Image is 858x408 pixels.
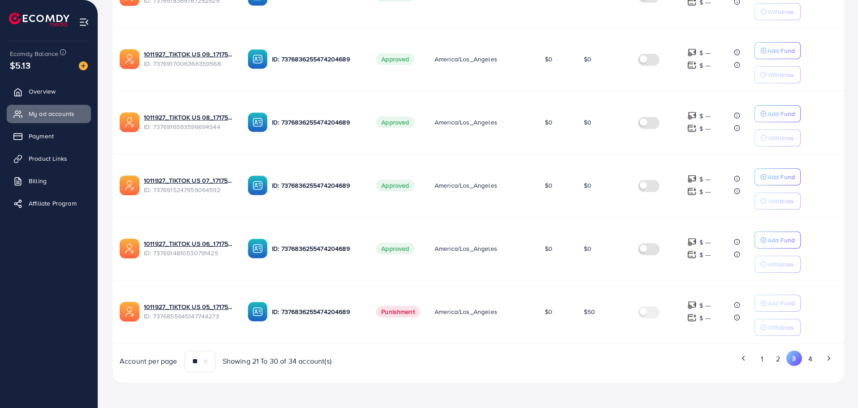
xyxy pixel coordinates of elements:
div: <span class='underline'>1011927_TIKTOK US 05_1717558128461</span></br>7376855945147744273 [144,302,233,321]
a: 1011927_TIKTOK US 07_1717571937037 [144,176,233,185]
a: 1011927_TIKTOK US 05_1717558128461 [144,302,233,311]
span: Showing 21 To 30 of 34 account(s) [223,356,332,366]
p: ID: 7376836255474204689 [272,54,362,64]
p: Withdraw [767,133,793,143]
span: Approved [376,116,414,128]
span: America/Los_Angeles [435,307,497,316]
img: image [79,61,88,70]
p: $ --- [699,123,711,134]
img: top-up amount [687,174,697,184]
button: Withdraw [755,66,801,83]
div: <span class='underline'>1011927_TIKTOK US 06_1717571842408</span></br>7376914810530791425 [144,239,233,258]
span: America/Los_Angeles [435,181,497,190]
span: $0 [545,307,552,316]
img: ic-ba-acc.ded83a64.svg [248,302,267,322]
button: Withdraw [755,256,801,273]
img: top-up amount [687,48,697,57]
span: Punishment [376,306,420,318]
button: Add Fund [755,42,801,59]
a: 1011927_TIKTOK US 08_1717572257477 [144,113,233,122]
button: Go to page 3 [786,351,802,366]
img: menu [79,17,89,27]
a: 1011927_TIKTOK US 09_1717572349349 [144,50,233,59]
a: My ad accounts [7,105,91,123]
span: $5.13 [10,59,30,72]
span: America/Los_Angeles [435,244,497,253]
img: top-up amount [687,60,697,70]
span: Billing [29,176,47,185]
img: ic-ads-acc.e4c84228.svg [120,112,139,132]
a: Product Links [7,150,91,167]
p: Withdraw [767,196,793,206]
span: $0 [584,244,591,253]
img: top-up amount [687,301,697,310]
p: $ --- [699,47,711,58]
button: Add Fund [755,105,801,122]
span: Approved [376,180,414,191]
span: ID: 7376915247959064592 [144,185,233,194]
img: top-up amount [687,250,697,259]
p: $ --- [699,313,711,323]
div: <span class='underline'>1011927_TIKTOK US 07_1717571937037</span></br>7376915247959064592 [144,176,233,194]
div: <span class='underline'>1011927_TIKTOK US 09_1717572349349</span></br>7376917006366359568 [144,50,233,68]
img: logo [9,13,69,26]
span: America/Los_Angeles [435,55,497,64]
span: ID: 7376914810530791425 [144,249,233,258]
button: Go to page 1 [754,351,770,367]
img: ic-ads-acc.e4c84228.svg [120,176,139,195]
span: ID: 7376855945147744273 [144,312,233,321]
span: Approved [376,53,414,65]
img: ic-ads-acc.e4c84228.svg [120,302,139,322]
p: ID: 7376836255474204689 [272,243,362,254]
img: ic-ba-acc.ded83a64.svg [248,176,267,195]
span: $0 [545,55,552,64]
p: Add Fund [767,45,795,56]
img: ic-ads-acc.e4c84228.svg [120,49,139,69]
p: Withdraw [767,69,793,80]
span: Approved [376,243,414,254]
p: Withdraw [767,322,793,333]
iframe: Chat [820,368,851,401]
p: $ --- [699,111,711,121]
p: $ --- [699,60,711,71]
button: Add Fund [755,232,801,249]
p: ID: 7376836255474204689 [272,117,362,128]
p: $ --- [699,237,711,248]
button: Withdraw [755,193,801,210]
img: top-up amount [687,124,697,133]
a: Overview [7,82,91,100]
span: Product Links [29,154,67,163]
img: top-up amount [687,313,697,322]
button: Withdraw [755,129,801,146]
span: Payment [29,132,54,141]
span: Ecomdy Balance [10,49,58,58]
a: 1011927_TIKTOK US 06_1717571842408 [144,239,233,248]
span: $0 [584,55,591,64]
span: $0 [584,118,591,127]
a: Billing [7,172,91,190]
p: Withdraw [767,6,793,17]
button: Go to page 4 [802,351,818,367]
p: $ --- [699,186,711,197]
a: Affiliate Program [7,194,91,212]
img: ic-ads-acc.e4c84228.svg [120,239,139,258]
p: $ --- [699,300,711,311]
p: $ --- [699,249,711,260]
button: Go to page 2 [770,351,786,367]
button: Withdraw [755,319,801,336]
img: top-up amount [687,237,697,247]
button: Go to previous page [736,351,751,366]
p: Withdraw [767,259,793,270]
p: ID: 7376836255474204689 [272,180,362,191]
p: $ --- [699,174,711,185]
span: $50 [584,307,595,316]
span: $0 [584,181,591,190]
span: $0 [545,118,552,127]
span: ID: 7376917006366359568 [144,59,233,68]
span: ID: 7376916593596694544 [144,122,233,131]
p: Add Fund [767,298,795,309]
img: top-up amount [687,187,697,196]
img: ic-ba-acc.ded83a64.svg [248,112,267,132]
ul: Pagination [485,351,836,367]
